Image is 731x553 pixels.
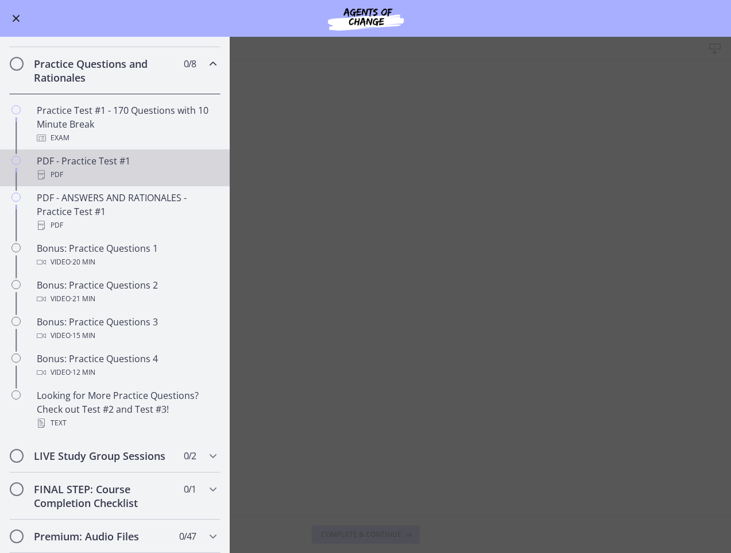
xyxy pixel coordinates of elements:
span: 0 / 1 [184,482,196,496]
h2: Practice Questions and Rationales [34,57,174,85]
div: Video [37,292,216,306]
div: Video [37,329,216,343]
span: 0 / 2 [184,449,196,463]
div: Bonus: Practice Questions 1 [37,241,216,269]
span: 0 / 8 [184,57,196,71]
div: Practice Test #1 - 170 Questions with 10 Minute Break [37,103,216,145]
div: PDF [37,168,216,182]
h2: FINAL STEP: Course Completion Checklist [34,482,174,510]
button: Enable menu [9,11,23,25]
div: PDF [37,218,216,232]
div: Video [37,255,216,269]
span: · 15 min [71,329,95,343]
img: Agents of Change [297,5,435,32]
span: 0 / 47 [179,529,196,543]
div: Text [37,416,216,430]
span: · 21 min [71,292,95,306]
span: · 20 min [71,255,95,269]
h2: Premium: Audio Files [34,529,174,543]
h2: LIVE Study Group Sessions [34,449,174,463]
div: PDF - ANSWERS AND RATIONALES - Practice Test #1 [37,191,216,232]
span: · 12 min [71,366,95,379]
div: Bonus: Practice Questions 4 [37,352,216,379]
div: PDF - Practice Test #1 [37,154,216,182]
div: Video [37,366,216,379]
div: Looking for More Practice Questions? Check out Test #2 and Test #3! [37,389,216,430]
div: Exam [37,131,216,145]
div: Bonus: Practice Questions 3 [37,315,216,343]
div: Bonus: Practice Questions 2 [37,278,216,306]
